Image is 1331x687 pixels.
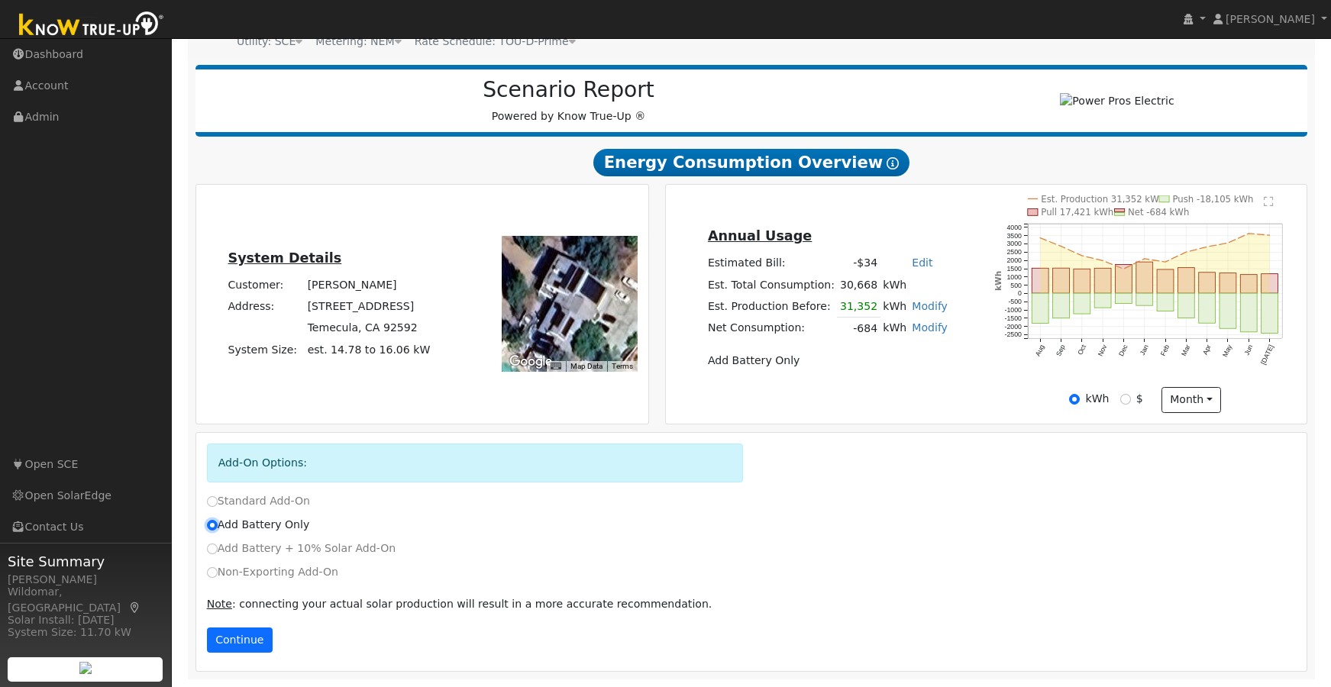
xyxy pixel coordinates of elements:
[837,295,880,318] td: 31,352
[1202,343,1213,356] text: Apr
[128,602,142,614] a: Map
[305,318,433,339] td: Temecula, CA 92592
[1207,246,1210,249] circle: onclick=""
[415,35,576,47] span: Alias: None
[79,662,92,674] img: retrieve
[708,228,812,244] u: Annual Usage
[207,543,218,554] input: Add Battery + 10% Solar Add-On
[1005,331,1022,339] text: -2500
[207,567,218,578] input: Non-Exporting Add-On
[912,300,948,312] a: Modify
[1116,293,1132,303] rect: onclick=""
[705,350,950,372] td: Add Battery Only
[1060,93,1174,109] img: Power Pros Electric
[506,352,556,372] img: Google
[1161,387,1222,413] button: month
[237,34,302,50] div: Utility: SCE
[11,8,172,43] img: Know True-Up
[1159,343,1171,357] text: Feb
[8,551,163,572] span: Site Summary
[1007,265,1022,273] text: 1500
[1123,268,1126,271] circle: onclick=""
[207,598,712,610] span: : connecting your actual solar production will result in a more accurate recommendation.
[1262,274,1278,293] rect: onclick=""
[1102,260,1105,263] circle: onclick=""
[1265,196,1274,207] text: 
[880,318,909,340] td: kWh
[1077,343,1088,356] text: Oct
[705,253,837,274] td: Estimated Bill:
[593,149,909,176] span: Energy Consumption Overview
[203,77,935,124] div: Powered by Know True-Up ®
[1158,293,1174,311] rect: onclick=""
[1129,207,1190,218] text: Net -684 kWh
[8,584,163,616] div: Wildomar, [GEOGRAPHIC_DATA]
[1019,289,1022,297] text: 0
[1069,394,1080,405] input: kWh
[207,493,310,509] label: Standard Add-On
[1173,194,1254,205] text: Push -18,105 kWh
[705,295,837,318] td: Est. Production Before:
[1144,257,1147,260] circle: onclick=""
[1222,343,1234,359] text: May
[1226,13,1315,25] span: [PERSON_NAME]
[1260,343,1276,366] text: [DATE]
[1220,273,1237,294] rect: onclick=""
[207,598,232,610] u: Note
[1053,268,1070,293] rect: onclick=""
[570,361,603,372] button: Map Data
[1005,306,1022,314] text: -1000
[1034,343,1046,357] text: Aug
[1074,269,1090,293] rect: onclick=""
[705,318,837,340] td: Net Consumption:
[887,157,899,169] i: Show Help
[1181,343,1192,357] text: Mar
[211,77,926,103] h2: Scenario Report
[1118,343,1130,358] text: Dec
[1074,293,1090,314] rect: onclick=""
[305,339,433,360] td: System Size
[1136,293,1153,305] rect: onclick=""
[1158,269,1174,293] rect: onclick=""
[1116,265,1132,294] rect: onclick=""
[1248,232,1251,235] circle: onclick=""
[1120,394,1131,405] input: $
[1269,234,1272,237] circle: onclick=""
[912,321,948,334] a: Modify
[1199,273,1216,293] rect: onclick=""
[1007,240,1022,247] text: 3000
[225,296,305,318] td: Address:
[1227,242,1230,245] circle: onclick=""
[207,540,396,556] label: Add Battery + 10% Solar Add-On
[207,443,744,482] div: Add-On Options:
[1007,224,1022,231] text: 4000
[880,274,951,295] td: kWh
[1011,282,1022,289] text: 500
[8,612,163,628] div: Solar Install: [DATE]
[993,271,1003,291] text: kWh
[1220,293,1237,328] rect: onclick=""
[1097,343,1109,358] text: Nov
[1032,268,1049,293] rect: onclick=""
[207,564,338,580] label: Non-Exporting Add-On
[225,275,305,296] td: Customer:
[1055,343,1068,357] text: Sep
[1241,293,1258,332] rect: onclick=""
[880,295,909,318] td: kWh
[1095,293,1112,308] rect: onclick=""
[1178,268,1195,294] rect: onclick=""
[506,352,556,372] a: Open this area in Google Maps (opens a new window)
[1032,293,1049,323] rect: onclick=""
[1086,391,1110,407] label: kWh
[225,339,305,360] td: System Size:
[1009,298,1022,305] text: -500
[1007,256,1022,264] text: 2000
[308,343,431,356] span: est. 14.78 to 16.06 kW
[612,362,633,370] a: Terms (opens in new tab)
[8,572,163,588] div: [PERSON_NAME]
[305,275,433,296] td: [PERSON_NAME]
[1042,207,1114,218] text: Pull 17,421 kWh
[1136,262,1153,293] rect: onclick=""
[207,517,310,533] label: Add Battery Only
[551,361,561,372] button: Keyboard shortcuts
